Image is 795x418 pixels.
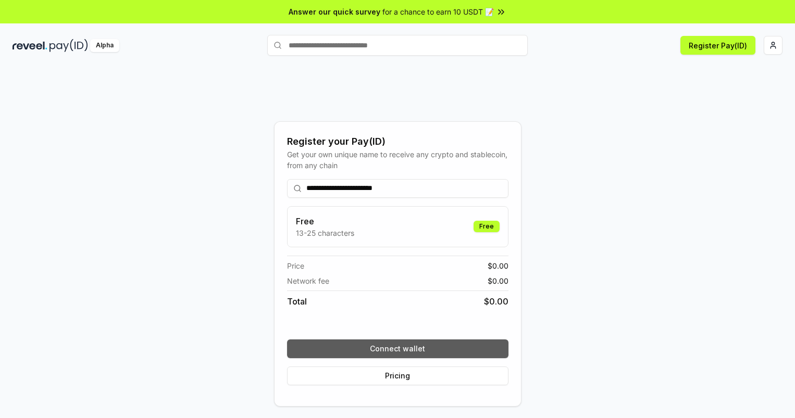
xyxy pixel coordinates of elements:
[13,39,47,52] img: reveel_dark
[90,39,119,52] div: Alpha
[484,295,508,308] span: $ 0.00
[289,6,380,17] span: Answer our quick survey
[287,134,508,149] div: Register your Pay(ID)
[287,275,329,286] span: Network fee
[287,366,508,385] button: Pricing
[488,260,508,271] span: $ 0.00
[49,39,88,52] img: pay_id
[680,36,755,55] button: Register Pay(ID)
[287,149,508,171] div: Get your own unique name to receive any crypto and stablecoin, from any chain
[296,215,354,227] h3: Free
[474,221,500,232] div: Free
[488,275,508,286] span: $ 0.00
[382,6,494,17] span: for a chance to earn 10 USDT 📝
[287,260,304,271] span: Price
[296,227,354,238] p: 13-25 characters
[287,339,508,358] button: Connect wallet
[287,295,307,308] span: Total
